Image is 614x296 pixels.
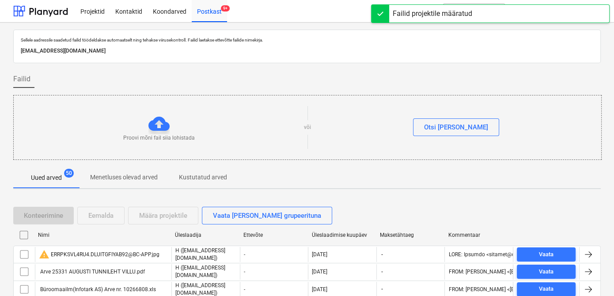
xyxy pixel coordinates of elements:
[380,232,441,238] div: Maksetähtaeg
[539,250,553,260] div: Vaata
[221,5,230,11] span: 9+
[517,265,576,279] button: Vaata
[393,8,472,19] div: Failid projektile määratud
[123,134,195,142] p: Proovi mõni fail siia lohistada
[175,247,236,262] p: H ([EMAIL_ADDRESS][DOMAIN_NAME])
[213,210,321,221] div: Vaata [PERSON_NAME] grupeerituna
[311,232,373,238] div: Üleslaadimise kuupäev
[39,249,159,260] div: ERRPKSVL4RU4.DLUITGFIYAB92@BC-APP.jpg
[304,124,311,131] p: või
[39,249,49,260] span: warning
[38,232,168,238] div: Nimi
[179,173,227,182] p: Kustutatud arved
[13,74,30,84] span: Failid
[240,247,308,262] div: -
[31,173,62,182] p: Uued arved
[90,173,158,182] p: Menetluses olevad arved
[21,46,593,56] p: [EMAIL_ADDRESS][DOMAIN_NAME]
[64,169,74,178] span: 50
[175,232,236,238] div: Üleslaadija
[312,286,327,292] div: [DATE]
[312,251,327,258] div: [DATE]
[380,251,384,258] span: -
[413,118,499,136] button: Otsi [PERSON_NAME]
[13,95,602,160] div: Proovi mõni fail siia lohistadavõiOtsi [PERSON_NAME]
[539,267,553,277] div: Vaata
[202,207,332,224] button: Vaata [PERSON_NAME] grupeerituna
[517,247,576,262] button: Vaata
[39,286,156,292] div: Büroomaailm(Infotark AS) Arve nr. 10266808.xls
[424,121,488,133] div: Otsi [PERSON_NAME]
[39,269,145,275] div: Arve 25331 AUGUSTI TUNNILEHT VILLU.pdf
[175,264,236,279] p: H ([EMAIL_ADDRESS][DOMAIN_NAME])
[240,264,308,279] div: -
[312,269,327,275] div: [DATE]
[243,232,305,238] div: Ettevõte
[539,284,553,294] div: Vaata
[448,232,510,238] div: Kommentaar
[21,37,593,43] p: Sellele aadressile saadetud failid töödeldakse automaatselt ning tehakse viirusekontroll. Failid ...
[380,285,384,293] span: -
[380,268,384,276] span: -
